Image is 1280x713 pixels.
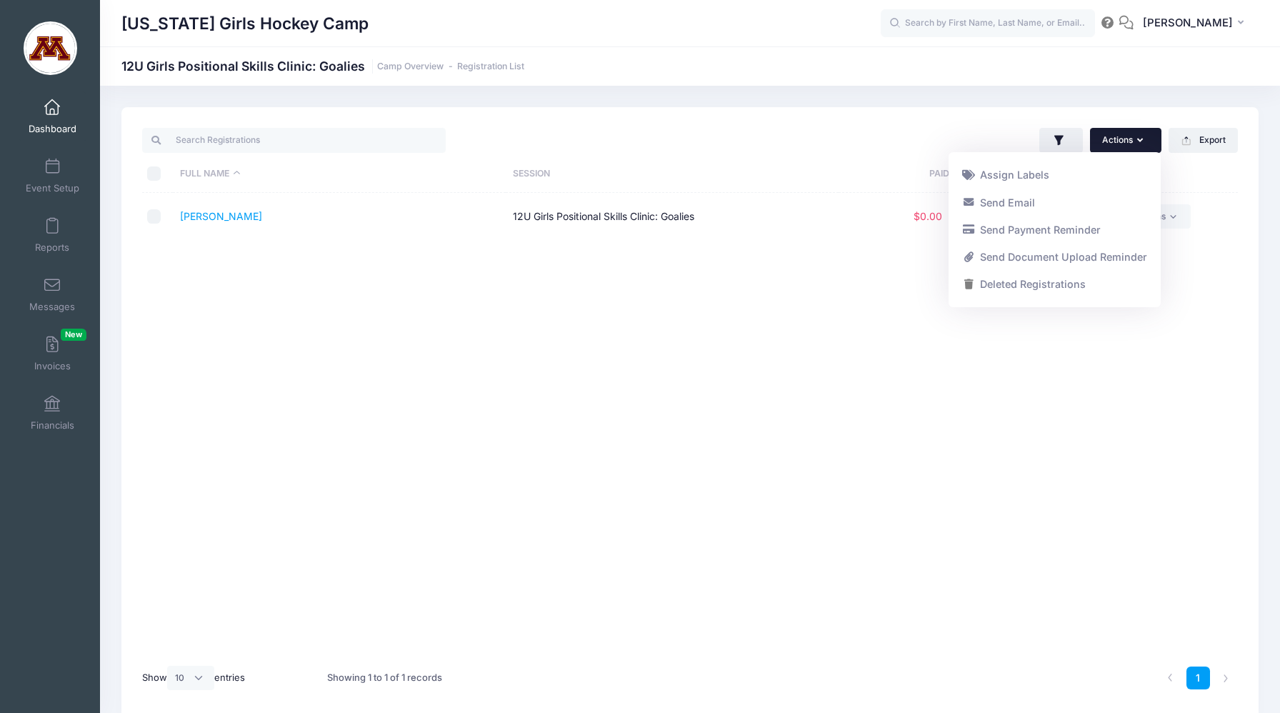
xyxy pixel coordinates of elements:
a: 1 [1186,667,1210,690]
button: [PERSON_NAME] [1134,7,1259,40]
th: Session: activate to sort column ascending [506,155,839,193]
span: Financials [31,419,74,432]
a: Registration List [457,61,524,72]
label: Show entries [142,666,245,690]
a: Send Payment Reminder [955,216,1154,244]
button: Export [1169,128,1238,152]
a: Send Document Upload Reminder [955,244,1154,271]
a: InvoicesNew [19,329,86,379]
a: Messages [19,269,86,319]
select: Showentries [167,666,214,690]
a: Send Email [955,189,1154,216]
span: New [61,329,86,341]
a: Assign Labels [955,161,1154,189]
a: Dashboard [19,91,86,141]
span: Event Setup [26,182,79,194]
a: [PERSON_NAME] [180,210,262,222]
a: Deleted Registrations [955,271,1154,298]
span: $0.00 [914,210,942,222]
a: Camp Overview [377,61,444,72]
h1: 12U Girls Positional Skills Clinic: Goalies [121,59,524,74]
button: Actions [1090,128,1161,152]
input: Search Registrations [142,128,446,152]
input: Search by First Name, Last Name, or Email... [881,9,1095,38]
th: Full Name: activate to sort column descending [173,155,506,193]
a: Event Setup [19,151,86,201]
span: Reports [35,241,69,254]
th: Paid: activate to sort column ascending [839,155,949,193]
h1: [US_STATE] Girls Hockey Camp [121,7,369,40]
div: Showing 1 to 1 of 1 records [327,662,442,694]
a: Reports [19,210,86,260]
span: Invoices [34,360,71,372]
span: Dashboard [29,123,76,135]
td: 12U Girls Positional Skills Clinic: Goalies [506,193,839,241]
a: Financials [19,388,86,438]
span: [PERSON_NAME] [1143,15,1233,31]
span: Messages [29,301,75,313]
img: Minnesota Girls Hockey Camp [24,21,77,75]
